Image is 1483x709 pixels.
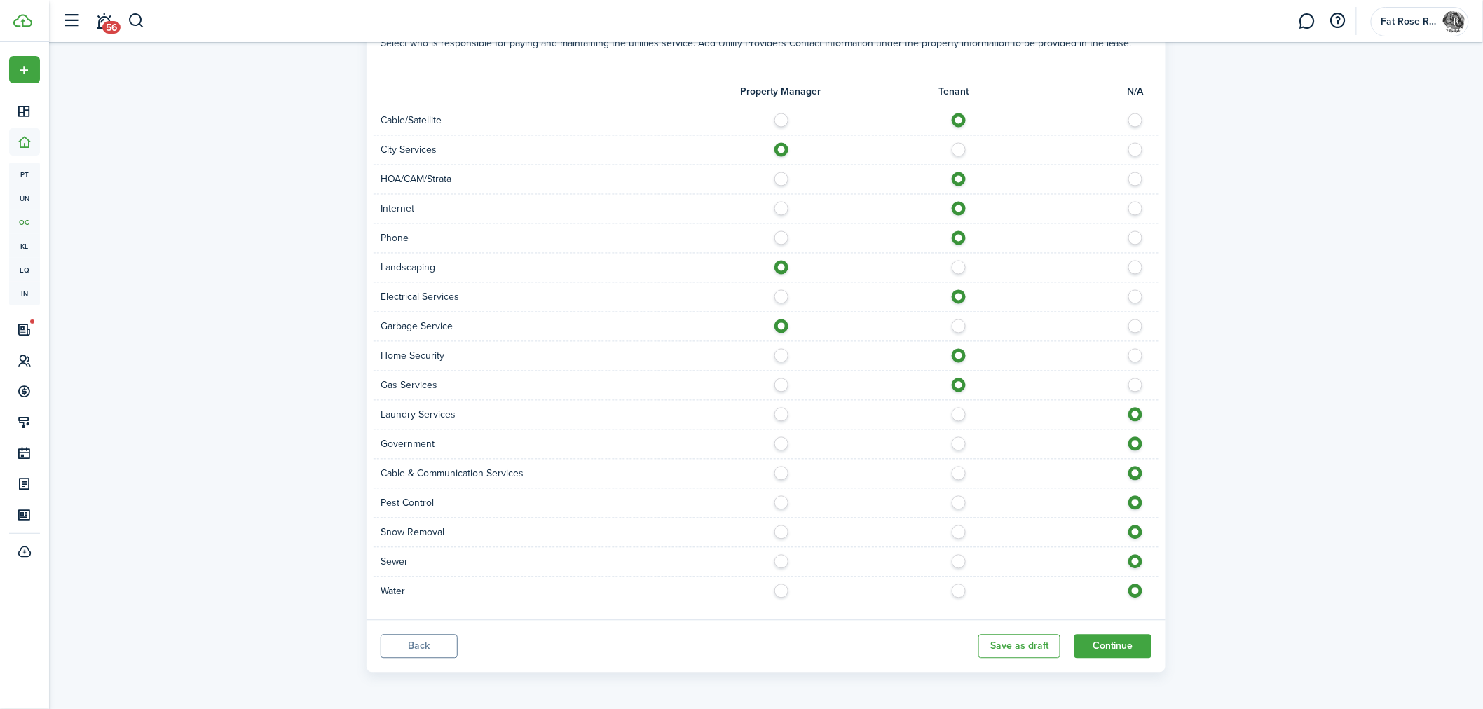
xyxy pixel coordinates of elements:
[740,85,821,99] span: Property Manager
[374,437,766,452] div: Government
[102,21,121,34] span: 56
[374,319,766,334] div: Garbage Service
[374,172,766,187] div: HOA/CAM/Strata
[9,282,40,305] a: in
[939,85,969,99] span: Tenant
[9,56,40,83] button: Open menu
[13,14,32,27] img: TenantCloud
[374,584,766,599] div: Water
[9,163,40,186] a: pt
[1128,85,1144,99] span: N/A
[9,186,40,210] a: un
[1294,4,1320,39] a: Messaging
[374,555,766,570] div: Sewer
[374,231,766,246] div: Phone
[374,261,766,275] div: Landscaping
[9,258,40,282] a: eq
[1074,635,1151,659] button: Continue
[381,635,458,659] button: Back
[59,8,86,34] button: Open sidebar
[381,36,1151,50] wizard-step-header-description: Select who is responsible for paying and maintaining the utilities service. Add Utility Providers...
[91,4,118,39] a: Notifications
[374,143,766,158] div: City Services
[374,290,766,305] div: Electrical Services
[374,525,766,540] div: Snow Removal
[374,113,766,128] div: Cable/Satellite
[374,496,766,511] div: Pest Control
[1443,11,1465,33] img: Fat Rose Rentals LLC (WV)
[978,635,1060,659] button: Save as draft
[128,9,145,33] button: Search
[1381,17,1437,27] span: Fat Rose Rentals LLC (WV)
[9,234,40,258] a: kl
[374,202,766,216] div: Internet
[374,378,766,393] div: Gas Services
[374,349,766,364] div: Home Security
[374,467,766,481] div: Cable & Communication Services
[9,210,40,234] a: oc
[1326,9,1350,33] button: Open resource center
[374,408,766,422] div: Laundry Services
